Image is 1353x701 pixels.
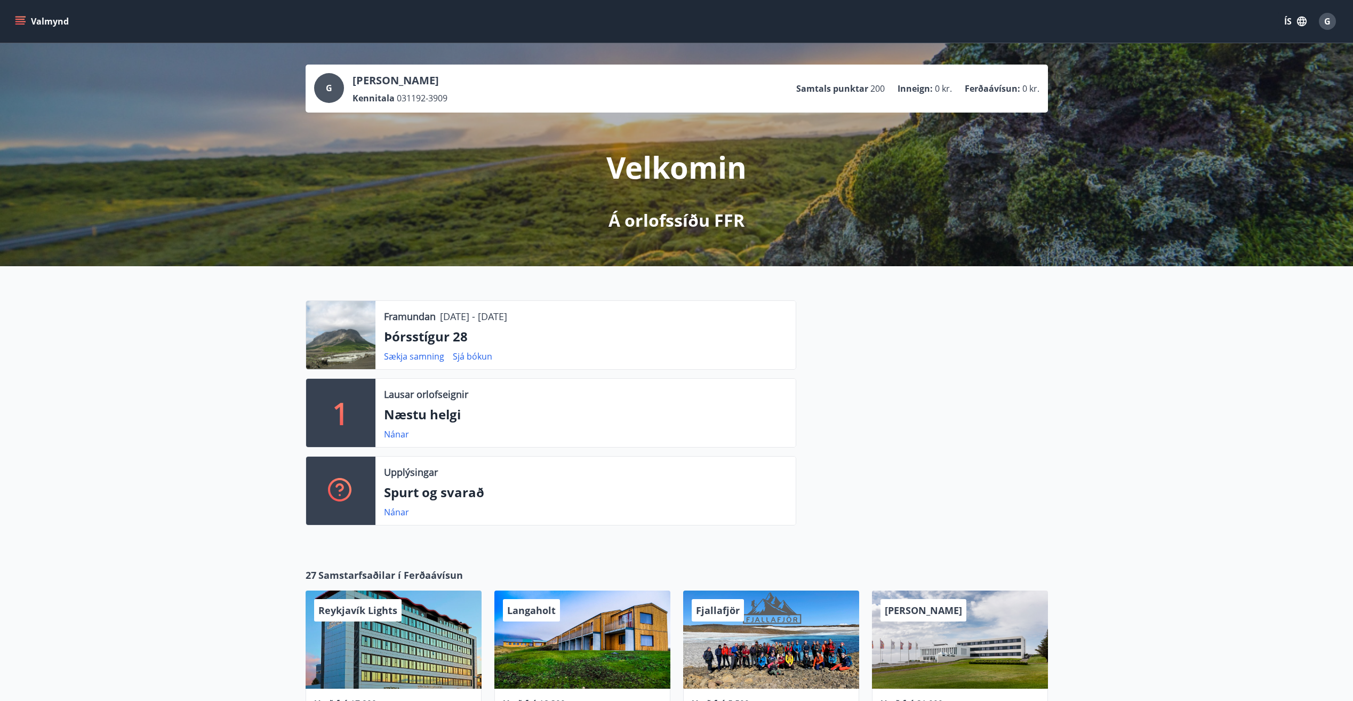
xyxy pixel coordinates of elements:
[326,82,332,94] span: G
[1278,12,1312,31] button: ÍS
[965,83,1020,94] p: Ferðaávísun :
[384,350,444,362] a: Sækja samning
[384,428,409,440] a: Nánar
[332,393,349,433] p: 1
[1315,9,1340,34] button: G
[384,465,438,479] p: Upplýsingar
[606,147,747,187] p: Velkomin
[384,328,787,346] p: Þórsstígur 28
[13,12,73,31] button: menu
[696,604,740,617] span: Fjallafjör
[353,73,447,88] p: [PERSON_NAME]
[935,83,952,94] span: 0 kr.
[1324,15,1331,27] span: G
[453,350,492,362] a: Sjá bókun
[796,83,868,94] p: Samtals punktar
[318,604,397,617] span: Reykjavík Lights
[384,309,436,323] p: Framundan
[384,405,787,424] p: Næstu helgi
[397,92,447,104] span: 031192-3909
[440,309,507,323] p: [DATE] - [DATE]
[1022,83,1039,94] span: 0 kr.
[384,387,468,401] p: Lausar orlofseignir
[885,604,962,617] span: [PERSON_NAME]
[306,568,316,582] span: 27
[384,483,787,501] p: Spurt og svarað
[507,604,556,617] span: Langaholt
[609,209,744,232] p: Á orlofssíðu FFR
[870,83,885,94] span: 200
[898,83,933,94] p: Inneign :
[353,92,395,104] p: Kennitala
[318,568,463,582] span: Samstarfsaðilar í Ferðaávísun
[384,506,409,518] a: Nánar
